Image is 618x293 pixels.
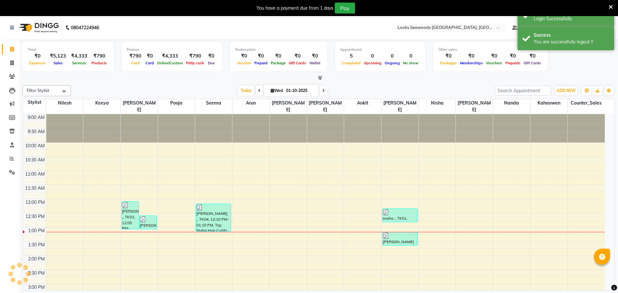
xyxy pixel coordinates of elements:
span: Card [144,61,155,65]
span: [PERSON_NAME] [121,99,158,114]
div: Total [28,47,108,52]
div: ₹0 [484,52,504,60]
span: Memberships [458,61,484,65]
div: [PERSON_NAME], TK03, 12:35 PM-01:05 PM, K Shampoo Conditioning(F) [139,216,156,229]
span: Keeya [83,99,120,107]
iframe: chat widget [591,267,612,287]
span: No show [401,61,420,65]
div: ₹790 [184,52,206,60]
span: Ongoing [383,61,401,65]
span: Online/Custom [155,61,184,65]
div: ₹0 [522,52,543,60]
div: 1:30 PM [27,242,46,248]
b: 08047224946 [71,19,99,37]
span: Wed [269,88,284,93]
span: [PERSON_NAME] [456,99,493,114]
span: Counter_Sales [568,99,605,107]
div: Appointment [340,47,420,52]
div: [PERSON_NAME] ., TK02, 12:05 PM-01:05 PM, Top Stylist Hair Cut(F) [122,202,139,229]
span: Pooja [158,99,195,107]
div: [PERSON_NAME] ., TK04, 12:10 PM-01:10 PM, Top Stylist Hair Cut(F) [196,204,231,231]
div: ₹790 [90,52,108,60]
div: ₹0 [287,52,308,60]
div: 11:30 AM [24,185,46,192]
div: ₹0 [235,52,253,60]
div: 12:30 PM [24,213,46,220]
div: 0 [401,52,420,60]
div: ₹790 [127,52,144,60]
div: 12:00 PM [24,199,46,206]
span: Prepaids [504,61,522,65]
span: Petty cash [184,61,206,65]
div: Redemption [235,47,322,52]
span: Arun [232,99,269,107]
img: logo [16,19,61,37]
div: ₹0 [458,52,484,60]
div: ₹4,333 [69,52,90,60]
div: ₹0 [504,52,522,60]
div: ₹0 [438,52,458,60]
div: You have a payment due from 1 days [257,5,333,12]
div: ₹4,333 [155,52,184,60]
div: 9:30 AM [26,128,46,135]
button: Pay [335,3,355,14]
span: Vouchers [484,61,504,65]
span: Seema [195,99,232,107]
span: Completed [340,61,362,65]
div: [PERSON_NAME] ., TK04, 01:10 PM-01:40 PM, Eyebrows & Upperlips [382,232,417,245]
span: Cash [129,61,142,65]
span: [PERSON_NAME] [270,99,307,114]
button: ADD NEW [555,86,577,95]
div: ₹0 [206,52,217,60]
div: 2:30 PM [27,270,46,277]
div: Other sales [438,47,543,52]
span: Today [238,86,254,96]
div: Finance [127,47,217,52]
span: Gift Cards [522,61,543,65]
div: 5 [340,52,362,60]
span: Kahaowen [530,99,567,107]
span: Gift Cards [287,61,308,65]
div: You are successfully logout !! [534,39,609,45]
div: 2:00 PM [27,256,46,262]
div: ₹5,123 [47,52,69,60]
div: 0 [383,52,401,60]
span: Services [70,61,88,65]
span: Nilesh [46,99,83,107]
span: Ankit [344,99,381,107]
div: 1:00 PM [27,227,46,234]
div: 3:00 PM [27,284,46,291]
span: Upcoming [362,61,383,65]
span: Nisha [419,99,456,107]
input: Search Appointment [495,86,551,96]
div: Success [534,32,609,39]
span: Voucher [235,61,253,65]
div: 11:00 AM [24,171,46,178]
span: [PERSON_NAME] [381,99,418,114]
input: 2025-10-01 [284,86,316,96]
div: 10:00 AM [24,142,46,149]
span: Nanda [493,99,530,107]
span: Wallet [308,61,322,65]
span: Packages [438,61,458,65]
span: Expenses [28,61,47,65]
div: ₹0 [269,52,287,60]
div: 10:30 AM [24,157,46,163]
span: Due [206,61,216,65]
span: Prepaid [253,61,269,65]
div: Login Successfully. [534,15,609,22]
span: Filter Stylist [27,88,49,93]
span: [PERSON_NAME] [307,99,344,114]
div: ₹0 [144,52,155,60]
span: ADD NEW [557,88,576,93]
div: 0 [362,52,383,60]
div: ₹0 [308,52,322,60]
span: Package [269,61,287,65]
div: 9:00 AM [26,114,46,121]
span: Sales [52,61,64,65]
div: ₹0 [28,52,47,60]
div: Stylist [23,99,46,106]
span: Products [90,61,108,65]
div: ₹0 [253,52,269,60]
div: sneha ., TK01, 12:20 PM-12:50 PM, Eyebrows [382,209,417,222]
